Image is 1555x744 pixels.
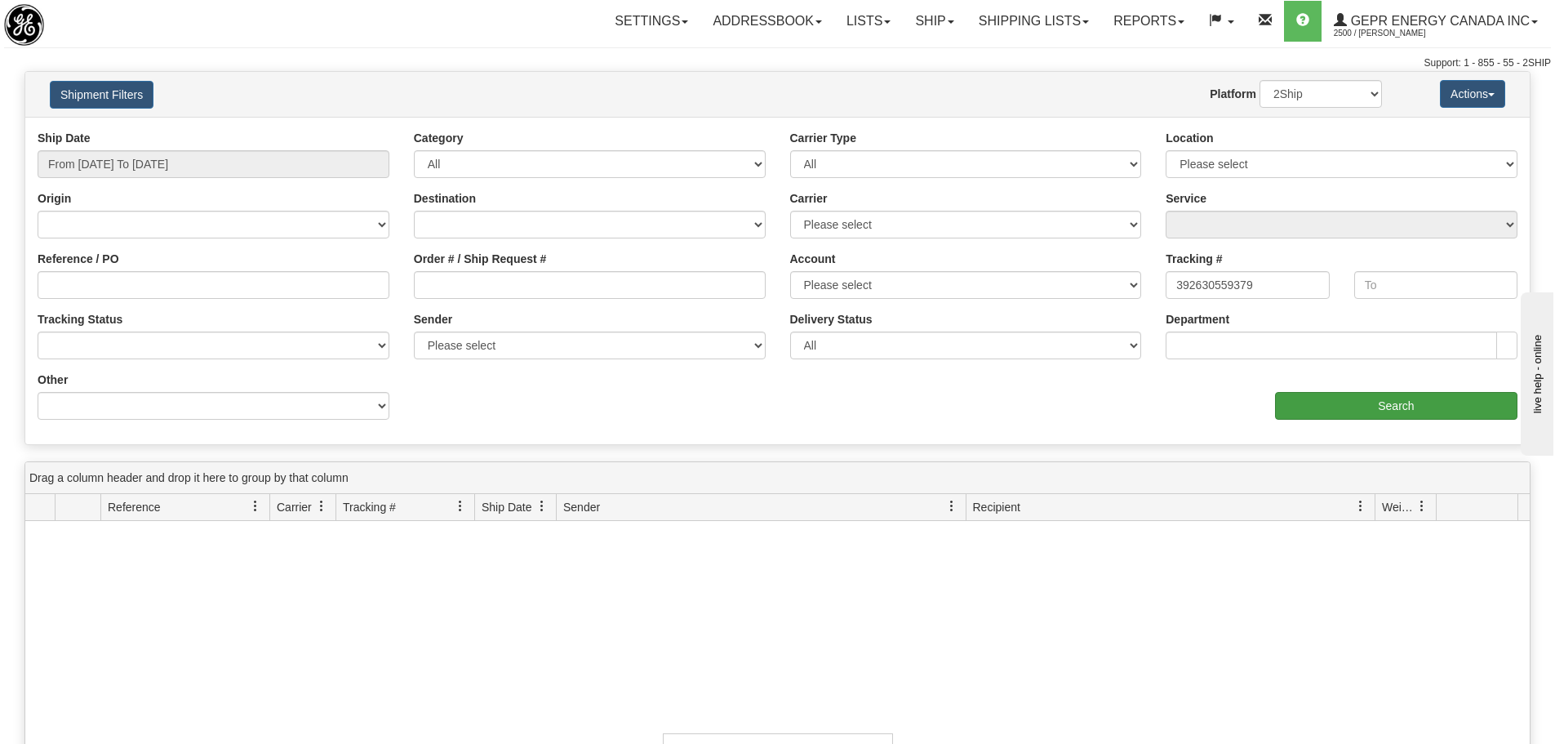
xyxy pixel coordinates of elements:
[25,462,1530,494] div: grid grouping header
[1166,190,1206,207] label: Service
[269,494,335,521] th: Press ctrl + space to group
[1166,271,1329,299] input: From
[966,1,1101,42] a: Shipping lists
[1347,14,1530,28] span: GEPR Energy Canada Inc
[528,492,556,520] a: Ship Date filter column settings
[1354,271,1517,299] input: To
[38,372,68,388] label: Other
[1210,86,1256,102] label: Platform
[50,81,153,109] button: Shipment Filters
[1382,499,1416,515] span: Weight
[1375,494,1436,521] th: Press ctrl + space to group
[1436,494,1517,521] th: Press ctrl + space to group
[1334,25,1456,42] span: 2500 / [PERSON_NAME]
[4,56,1551,70] div: Support: 1 - 855 - 55 - 2SHIP
[602,1,700,42] a: Settings
[308,492,335,520] a: Carrier filter column settings
[1166,311,1229,327] label: Department
[1166,251,1222,267] label: Tracking #
[4,4,44,46] img: logo2500.jpg
[277,499,312,515] span: Carrier
[790,251,836,267] label: Account
[1275,392,1517,420] input: Search
[447,492,474,520] a: Tracking # filter column settings
[242,492,269,520] a: Reference filter column settings
[973,499,1020,515] span: Recipient
[1322,1,1550,42] a: GEPR Energy Canada Inc 2500 / [PERSON_NAME]
[108,499,161,515] span: Reference
[1347,492,1375,520] a: Recipient filter column settings
[1517,288,1553,455] iframe: chat widget
[335,494,474,521] th: Press ctrl + space to group
[790,190,828,207] label: Carrier
[343,499,396,515] span: Tracking #
[700,1,834,42] a: Addressbook
[563,499,600,515] span: Sender
[414,251,547,267] label: Order # / Ship Request #
[414,190,476,207] label: Destination
[903,1,966,42] a: Ship
[1408,492,1436,520] a: Weight filter column settings
[834,1,903,42] a: Lists
[474,494,556,521] th: Press ctrl + space to group
[1440,80,1505,108] button: Actions
[1166,130,1213,146] label: Location
[1101,1,1197,42] a: Reports
[38,190,71,207] label: Origin
[482,499,531,515] span: Ship Date
[38,130,91,146] label: Ship Date
[790,130,856,146] label: Carrier Type
[790,311,873,327] label: Delivery Status
[55,494,100,521] th: Press ctrl + space to group
[414,130,464,146] label: Category
[966,494,1375,521] th: Press ctrl + space to group
[938,492,966,520] a: Sender filter column settings
[556,494,966,521] th: Press ctrl + space to group
[100,494,269,521] th: Press ctrl + space to group
[38,311,122,327] label: Tracking Status
[12,14,151,26] div: live help - online
[38,251,119,267] label: Reference / PO
[414,311,452,327] label: Sender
